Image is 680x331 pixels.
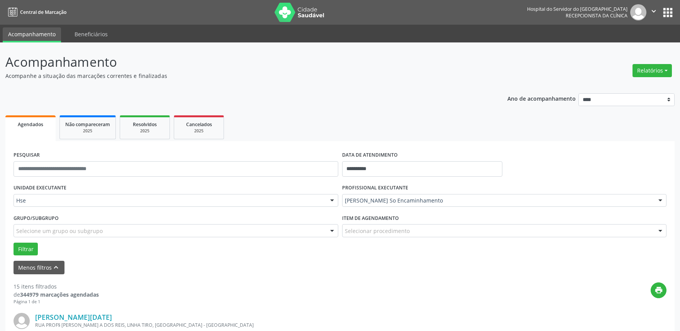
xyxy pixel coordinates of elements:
[646,4,661,20] button: 
[65,128,110,134] div: 2025
[3,27,61,42] a: Acompanhamento
[527,6,627,12] div: Hospital do Servidor do [GEOGRAPHIC_DATA]
[20,291,99,298] strong: 344979 marcações agendadas
[14,299,99,305] div: Página 1 de 1
[125,128,164,134] div: 2025
[345,227,410,235] span: Selecionar procedimento
[14,282,99,290] div: 15 itens filtrados
[661,6,675,19] button: apps
[342,149,398,161] label: DATA DE ATENDIMENTO
[14,243,38,256] button: Filtrar
[5,52,474,72] p: Acompanhamento
[630,4,646,20] img: img
[5,6,66,19] a: Central de Marcação
[14,313,30,329] img: img
[14,212,59,224] label: Grupo/Subgrupo
[133,121,157,128] span: Resolvidos
[14,290,99,299] div: de
[14,182,66,194] label: UNIDADE EXECUTANTE
[16,227,103,235] span: Selecione um grupo ou subgrupo
[52,263,60,272] i: keyboard_arrow_up
[655,286,663,294] i: print
[651,282,666,298] button: print
[14,261,64,274] button: Menos filtroskeyboard_arrow_up
[342,212,399,224] label: Item de agendamento
[180,128,218,134] div: 2025
[342,182,408,194] label: PROFISSIONAL EXECUTANTE
[633,64,672,77] button: Relatórios
[5,72,474,80] p: Acompanhe a situação das marcações correntes e finalizadas
[16,197,322,204] span: Hse
[566,12,627,19] span: Recepcionista da clínica
[649,7,658,15] i: 
[35,313,112,321] a: [PERSON_NAME][DATE]
[20,9,66,15] span: Central de Marcação
[35,322,551,328] div: RUA PROF§ [PERSON_NAME] A DOS REIS, LINHA TIRO, [GEOGRAPHIC_DATA] - [GEOGRAPHIC_DATA]
[14,149,40,161] label: PESQUISAR
[345,197,651,204] span: [PERSON_NAME] So Encaminhamento
[69,27,113,41] a: Beneficiários
[186,121,212,128] span: Cancelados
[507,93,576,103] p: Ano de acompanhamento
[18,121,43,128] span: Agendados
[65,121,110,128] span: Não compareceram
